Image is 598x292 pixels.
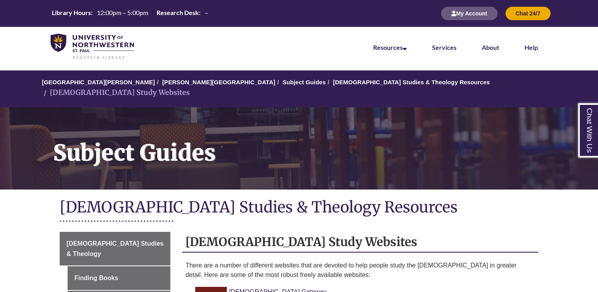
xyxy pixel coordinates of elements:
a: Hours Today [49,8,211,19]
a: Back to Top [566,128,596,138]
a: Services [432,44,457,51]
a: My Account [441,10,498,17]
table: Hours Today [49,8,211,18]
th: Library Hours: [49,8,94,17]
button: Chat 24/7 [506,7,551,20]
img: UNWSP Library Logo [51,34,134,60]
th: Research Desk: [153,8,202,17]
span: – [205,9,208,16]
a: Resources [373,44,407,51]
a: [DEMOGRAPHIC_DATA] Studies & Theology [60,232,170,265]
a: [DEMOGRAPHIC_DATA] Studies & Theology Resources [333,79,490,85]
a: Help [524,44,538,51]
button: My Account [441,7,498,20]
a: Finding Books [68,266,170,290]
span: [DEMOGRAPHIC_DATA] Studies & Theology [66,240,164,257]
li: [DEMOGRAPHIC_DATA] Study Websites [42,87,190,99]
a: About [482,44,499,51]
a: Subject Guides [283,79,326,85]
h1: Subject Guides [44,107,598,179]
a: [PERSON_NAME][GEOGRAPHIC_DATA] [162,79,275,85]
a: Chat 24/7 [506,10,551,17]
h1: [DEMOGRAPHIC_DATA] Studies & Theology Resources [60,197,538,218]
span: 12:00pm – 5:00pm [97,9,148,16]
a: [GEOGRAPHIC_DATA][PERSON_NAME] [42,79,155,85]
p: There are a number of different websites that are devoted to help people study the [DEMOGRAPHIC_D... [185,261,535,280]
h2: [DEMOGRAPHIC_DATA] Study Websites [182,232,538,253]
